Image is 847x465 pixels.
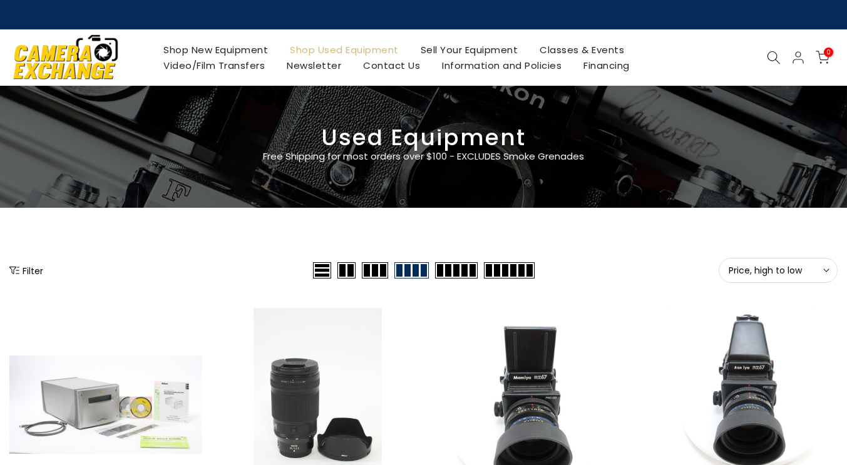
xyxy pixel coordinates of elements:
[719,258,838,283] button: Price, high to low
[9,264,43,277] button: Show filters
[153,42,279,58] a: Shop New Equipment
[9,130,838,146] h3: Used Equipment
[279,42,410,58] a: Shop Used Equipment
[573,58,641,73] a: Financing
[816,51,829,64] a: 0
[153,58,276,73] a: Video/Film Transfers
[824,48,833,57] span: 0
[529,42,635,58] a: Classes & Events
[729,265,828,276] span: Price, high to low
[409,42,529,58] a: Sell Your Equipment
[352,58,431,73] a: Contact Us
[276,58,352,73] a: Newsletter
[189,149,659,164] p: Free Shipping for most orders over $100 - EXCLUDES Smoke Grenades
[431,58,573,73] a: Information and Policies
